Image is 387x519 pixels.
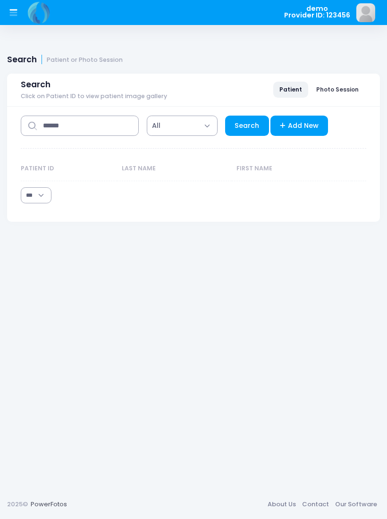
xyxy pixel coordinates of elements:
[21,157,117,181] th: Patient ID
[232,157,352,181] th: First Name
[7,55,123,65] h1: Search
[273,82,308,98] a: Patient
[152,121,160,131] span: All
[225,116,269,136] a: Search
[21,93,167,100] span: Click on Patient ID to view patient image gallery
[270,116,328,136] a: Add New
[26,1,52,25] img: Logo
[299,496,332,513] a: Contact
[31,500,67,509] a: PowerFotos
[356,3,375,22] img: image
[117,157,232,181] th: Last Name
[47,57,123,64] small: Patient or Photo Session
[332,496,380,513] a: Our Software
[147,116,218,136] span: All
[264,496,299,513] a: About Us
[7,500,28,509] span: 2025©
[21,80,50,90] span: Search
[284,5,350,19] span: demo Provider ID: 123456
[310,82,365,98] a: Photo Session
